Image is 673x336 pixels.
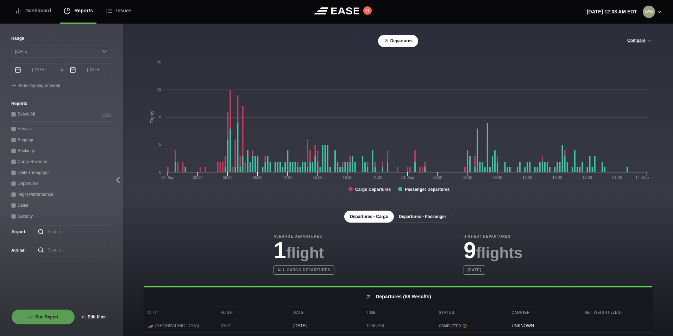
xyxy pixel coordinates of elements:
[290,319,361,332] div: [DATE]
[159,142,161,147] text: 5
[476,244,523,261] span: flights
[464,234,523,239] b: Highest Departures
[155,323,199,329] span: [GEOGRAPHIC_DATA]
[522,175,532,180] text: 12:00
[393,211,452,223] button: Departures - Passenger
[144,306,215,319] div: City
[627,38,652,43] button: Compare
[612,175,622,180] text: 21:00
[159,170,161,174] text: 0
[11,63,57,76] input: mm/dd/yyyy
[435,306,507,319] div: Status
[552,175,562,180] text: 15:00
[313,175,322,180] text: 15:00
[11,229,23,235] label: Airport :
[366,323,384,328] span: 12:45 AM
[286,244,324,261] span: flight
[643,6,655,18] img: 44fab04170f095a2010eee22ca678195
[581,306,652,319] div: Net Weight (LBS)
[363,306,434,319] div: Time
[439,323,503,329] div: COMPLETED
[11,83,60,89] button: Filter by day of week
[66,63,112,76] input: mm/dd/yyyy
[223,175,233,180] text: 06:00
[75,309,112,325] button: Edit filter
[464,239,523,262] h3: 9
[157,60,161,64] text: 20
[344,211,394,223] button: Departures - Cargo
[587,8,637,15] p: [DATE] 12:03 AM EDT
[273,234,334,239] b: Average Departures
[157,87,161,92] text: 15
[464,265,485,275] b: [DATE]
[363,6,372,15] button: 21
[433,175,442,180] text: 03:00
[157,115,161,119] text: 10
[508,306,579,319] div: Carrier
[273,265,334,275] b: All cargo departures
[102,111,112,118] button: Clear
[161,175,175,180] tspan: 12. Sep
[283,175,293,180] text: 12:00
[405,187,450,192] tspan: Passenger Departures
[401,175,414,180] tspan: 13. Sep
[355,187,391,192] tspan: Cargo Departures
[582,175,592,180] text: 18:00
[290,306,361,319] div: Date
[492,175,502,180] text: 09:00
[463,175,472,180] text: 06:00
[508,319,579,332] div: UNKNOWN
[342,175,352,180] text: 18:00
[221,323,230,328] span: 3102
[34,225,112,238] input: Search...
[253,175,263,180] text: 09:00
[373,175,383,180] text: 21:00
[11,247,23,254] label: Airline :
[273,239,334,262] h3: 1
[150,111,155,123] tspan: Flights
[193,175,203,180] text: 03:00
[144,287,652,306] h2: Departures (88 Results)
[11,100,112,107] label: Reports
[378,35,418,47] button: Departures
[34,244,112,256] input: Search...
[635,175,649,180] tspan: 14. Sep
[11,35,112,42] label: Range
[217,306,288,319] div: Flight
